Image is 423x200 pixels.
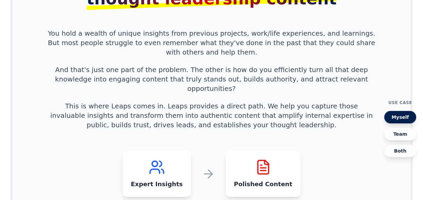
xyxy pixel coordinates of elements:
p: Polished Content [234,179,292,189]
p: This is where Leaps comes in. Leaps provides a direct path. We help you capture those invaluable ... [47,101,376,129]
h4: Use Case [388,100,412,105]
button: Team [384,128,416,140]
button: Both [384,144,416,157]
p: Expert Insights [131,179,183,189]
p: And that's just one part of the problem. The other is how do you efficiently turn all that deep k... [47,65,376,93]
button: Myself [384,111,416,124]
p: You hold a wealth of unique insights from previous projects, work/life experiences, and learnings... [47,28,376,57]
